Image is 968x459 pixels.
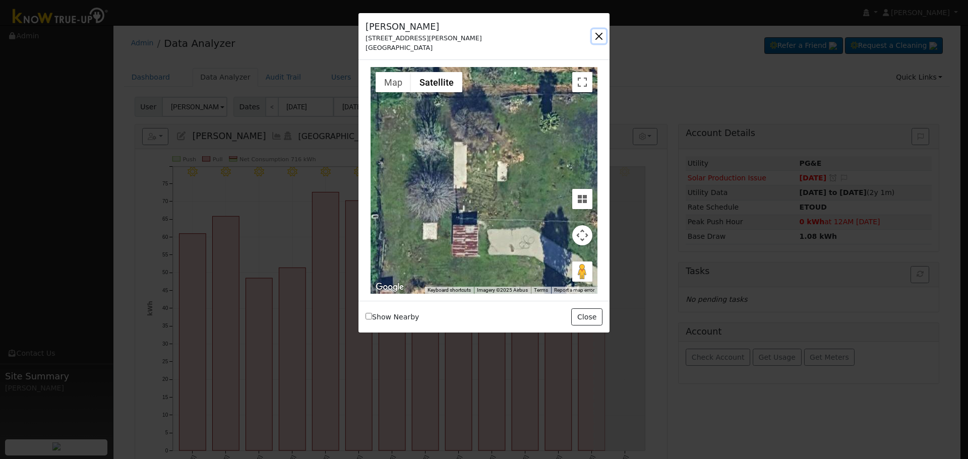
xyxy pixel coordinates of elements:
label: Show Nearby [366,312,419,322]
button: Drag Pegman onto the map to open Street View [572,261,592,282]
a: Report a map error [554,287,594,293]
div: [STREET_ADDRESS][PERSON_NAME] [366,33,482,43]
button: Close [571,308,602,325]
button: Map camera controls [572,225,592,245]
h5: [PERSON_NAME] [366,20,482,33]
div: [GEOGRAPHIC_DATA] [366,43,482,52]
button: Tilt map [572,189,592,209]
button: Keyboard shortcuts [428,287,471,294]
button: Toggle fullscreen view [572,72,592,92]
a: Open this area in Google Maps (opens a new window) [373,281,406,294]
input: Show Nearby [366,313,372,319]
img: Google [373,281,406,294]
button: Show street map [376,72,411,92]
a: Terms (opens in new tab) [534,287,548,293]
span: Imagery ©2025 Airbus [477,287,528,293]
button: Show satellite imagery [411,72,462,92]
